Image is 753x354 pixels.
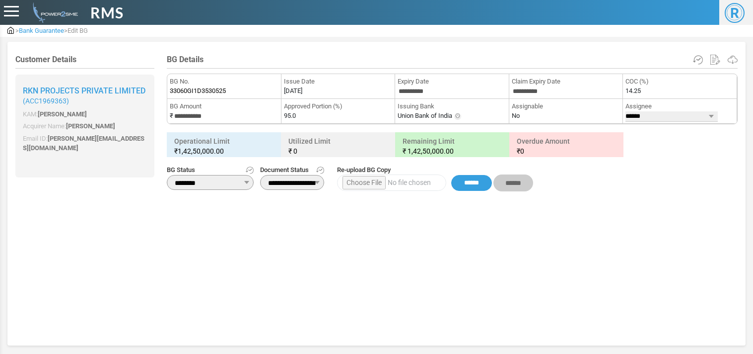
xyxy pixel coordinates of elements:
span: Claim Expiry Date [512,77,620,87]
small: ( ) [23,97,147,105]
h6: Utilized Limit [283,135,393,158]
span: BG No. [170,77,278,87]
span: [PERSON_NAME][EMAIL_ADDRESS][DOMAIN_NAME] [23,135,144,152]
span: Approved Portion (%) [284,101,393,111]
h6: Overdue Amount [512,135,621,158]
a: Get Status History [246,165,254,175]
span: 1,42,50,000.00 [178,147,224,155]
span: Expiry Date [398,77,506,87]
small: 0 [517,146,616,156]
span: BG Status [167,165,254,175]
span: ₹ [517,147,520,155]
span: Re-upload BG Copy [337,165,533,175]
span: R [725,3,745,23]
li: ₹ [167,99,281,124]
span: ₹ [403,147,406,155]
h6: Operational Limit [169,135,278,158]
h4: BG Details [167,55,738,64]
p: Email ID: [23,134,147,153]
label: 14.25 [625,86,641,96]
p: Acquirer Name: [23,121,147,131]
a: Get Document History [316,165,324,175]
span: Issue Date [284,77,393,87]
img: admin [29,2,78,23]
small: ₹ [174,146,274,156]
label: 95.0 [284,111,296,121]
label: [DATE] [284,86,302,96]
span: ACC1969363 [25,97,67,105]
label: No [512,111,520,121]
h4: Customer Details [15,55,154,64]
span: Assignee [625,101,734,111]
span: 33060GI1D3530525 [170,86,226,96]
span: [PERSON_NAME] [38,110,87,118]
span: 1,42,50,000.00 [408,147,454,155]
span: Issuing Bank [398,101,506,111]
span: Bank Guarantee [19,27,64,34]
span: Rkn Projects Private Limited [23,86,145,95]
p: KAM: [23,109,147,119]
span: [PERSON_NAME] [66,122,115,130]
label: Union Bank of India [398,111,452,121]
span: 0 [293,147,297,155]
span: Edit BG [68,27,88,34]
span: RMS [90,1,124,24]
span: Document Status [260,165,324,175]
span: BG Amount [170,101,278,111]
h6: Remaining Limit [398,135,507,158]
img: Info [454,112,462,120]
span: ₹ [288,147,292,155]
span: COC (%) [625,77,734,87]
span: Assignable [512,101,620,111]
img: admin [7,27,14,34]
